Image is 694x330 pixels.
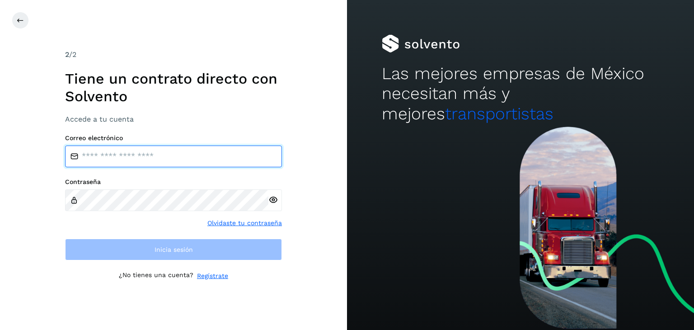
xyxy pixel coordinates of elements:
h2: Las mejores empresas de México necesitan más y mejores [382,64,659,124]
a: Olvidaste tu contraseña [207,218,282,228]
span: transportistas [445,104,553,123]
h3: Accede a tu cuenta [65,115,282,123]
a: Regístrate [197,271,228,281]
span: Inicia sesión [155,246,193,253]
label: Correo electrónico [65,134,282,142]
h1: Tiene un contrato directo con Solvento [65,70,282,105]
button: Inicia sesión [65,239,282,260]
p: ¿No tienes una cuenta? [119,271,193,281]
label: Contraseña [65,178,282,186]
span: 2 [65,50,69,59]
div: /2 [65,49,282,60]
